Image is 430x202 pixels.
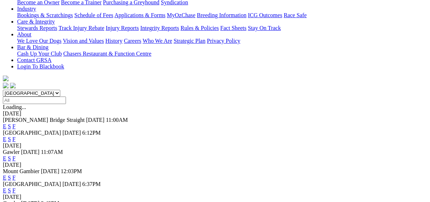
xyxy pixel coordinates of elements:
span: [PERSON_NAME] Bridge Straight [3,117,85,123]
a: Rules & Policies [180,25,219,31]
a: MyOzChase [167,12,195,18]
span: 12:03PM [61,168,82,174]
a: F [12,175,16,181]
a: Injury Reports [106,25,139,31]
span: Gawler [3,149,20,155]
a: ICG Outcomes [248,12,282,18]
a: Bar & Dining [17,44,48,50]
img: twitter.svg [10,83,16,88]
a: E [3,155,6,161]
a: S [8,136,11,142]
a: Stay On Track [248,25,281,31]
div: [DATE] [3,194,427,200]
span: [DATE] [62,181,81,187]
span: [GEOGRAPHIC_DATA] [3,130,61,136]
a: About [17,31,31,37]
a: Who We Are [143,38,172,44]
a: S [8,187,11,193]
a: Strategic Plan [174,38,205,44]
a: Careers [124,38,141,44]
span: 6:37PM [82,181,101,187]
span: [DATE] [21,149,40,155]
a: Chasers Restaurant & Function Centre [63,51,151,57]
a: Contact GRSA [17,57,51,63]
span: 11:00AM [106,117,128,123]
a: Privacy Policy [207,38,240,44]
span: [DATE] [41,168,60,174]
a: F [12,136,16,142]
a: Bookings & Scratchings [17,12,73,18]
div: [DATE] [3,110,427,117]
span: [GEOGRAPHIC_DATA] [3,181,61,187]
a: Schedule of Fees [74,12,113,18]
span: [DATE] [86,117,104,123]
a: Stewards Reports [17,25,57,31]
a: History [105,38,122,44]
a: Race Safe [283,12,306,18]
span: 6:12PM [82,130,101,136]
a: Applications & Forms [114,12,165,18]
a: Industry [17,6,36,12]
div: Industry [17,12,427,19]
div: Bar & Dining [17,51,427,57]
span: [DATE] [62,130,81,136]
a: F [12,155,16,161]
img: logo-grsa-white.png [3,76,9,81]
a: E [3,187,6,193]
span: 11:07AM [41,149,63,155]
div: Care & Integrity [17,25,427,31]
a: E [3,123,6,129]
a: Integrity Reports [140,25,179,31]
a: We Love Our Dogs [17,38,61,44]
a: Fact Sheets [220,25,246,31]
a: S [8,175,11,181]
a: E [3,136,6,142]
img: facebook.svg [3,83,9,88]
a: Login To Blackbook [17,63,64,69]
a: Care & Integrity [17,19,55,25]
span: Loading... [3,104,26,110]
a: Track Injury Rebate [58,25,104,31]
a: F [12,187,16,193]
a: S [8,155,11,161]
a: S [8,123,11,129]
a: Vision and Values [63,38,104,44]
input: Select date [3,97,66,104]
div: [DATE] [3,162,427,168]
a: E [3,175,6,181]
a: Cash Up Your Club [17,51,62,57]
a: F [12,123,16,129]
a: Breeding Information [197,12,246,18]
div: [DATE] [3,143,427,149]
span: Mount Gambier [3,168,40,174]
div: About [17,38,427,44]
